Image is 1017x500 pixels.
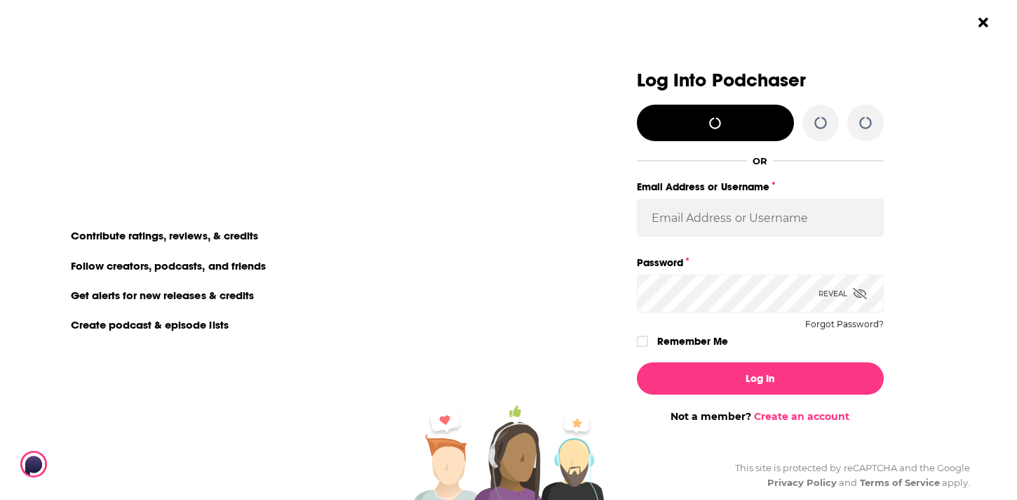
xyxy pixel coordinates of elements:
[637,410,884,423] div: Not a member?
[637,199,884,237] input: Email Address or Username
[819,275,867,312] div: Reveal
[62,256,276,275] li: Follow creators, podcasts, and friends
[970,9,997,36] button: Close Button
[860,477,941,488] a: Terms of Service
[637,362,884,395] button: Log In
[20,451,144,478] a: Podchaser - Follow, Share and Rate Podcasts
[754,410,849,423] a: Create an account
[62,315,238,334] li: Create podcast & episode lists
[724,461,971,490] div: This site is protected by reCAPTCHA and the Google and apply.
[657,332,728,350] label: Remember Me
[62,70,382,121] div: You need to login or register to view this page.
[637,70,884,91] h3: Log Into Podchaser
[62,286,264,304] li: Get alerts for new releases & credits
[637,178,884,196] label: Email Address or Username
[637,254,884,272] label: Password
[805,320,884,329] button: Forgot Password?
[753,155,767,166] div: OR
[62,202,343,215] li: On Podchaser you can:
[767,477,837,488] a: Privacy Policy
[20,451,155,478] img: Podchaser - Follow, Share and Rate Podcasts
[62,226,269,244] li: Contribute ratings, reviews, & credits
